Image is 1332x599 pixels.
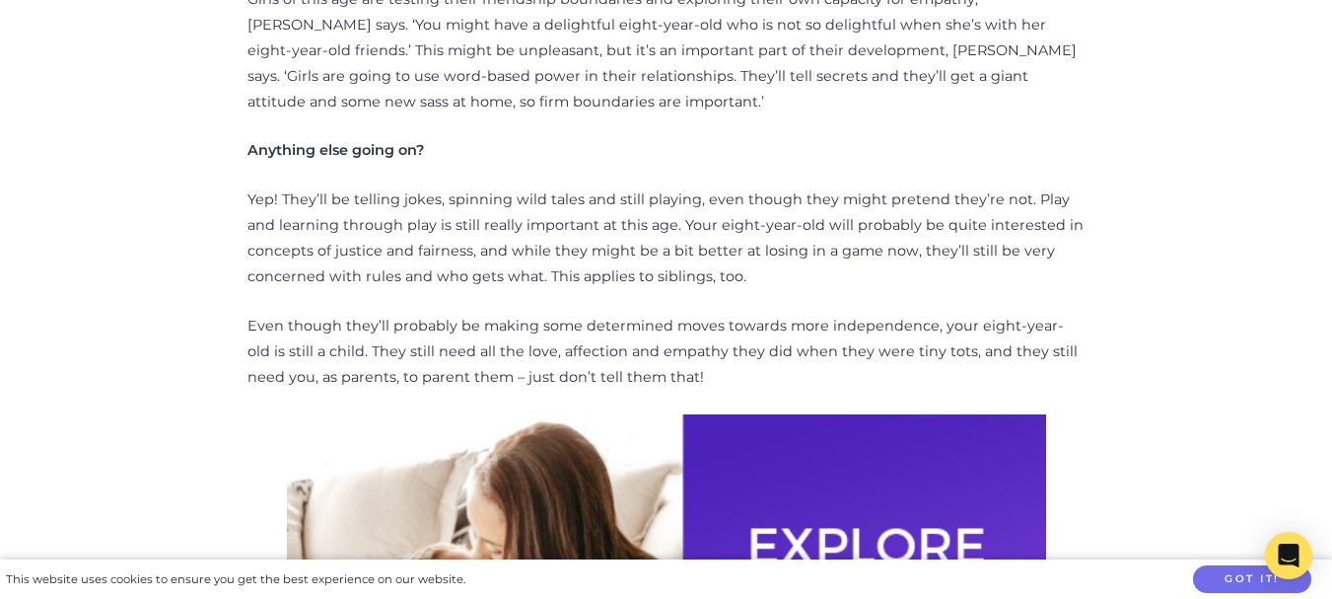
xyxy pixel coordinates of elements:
[247,187,1086,290] p: Yep! They’ll be telling jokes, spinning wild tales and still playing, even though they might pret...
[1193,565,1311,594] button: Got it!
[247,314,1086,391] p: Even though they’ll probably be making some determined moves towards more independence, your eigh...
[1265,532,1312,579] div: Open Intercom Messenger
[6,569,465,590] div: This website uses cookies to ensure you get the best experience on our website.
[247,141,424,159] strong: Anything else going on?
